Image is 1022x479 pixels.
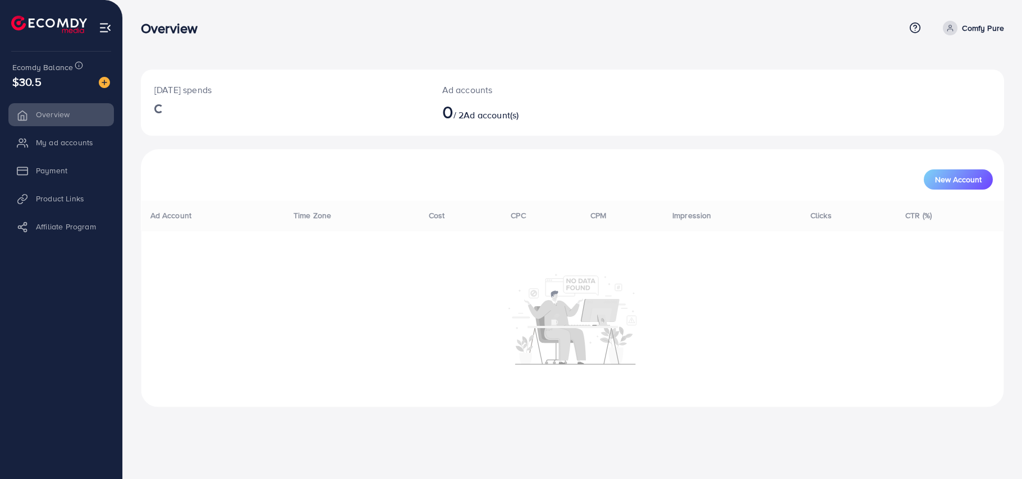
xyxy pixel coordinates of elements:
a: Comfy Pure [938,21,1004,35]
p: Ad accounts [442,83,631,96]
span: New Account [935,176,982,183]
p: Comfy Pure [962,21,1004,35]
span: 0 [442,99,453,125]
img: logo [11,16,87,33]
h3: Overview [141,20,207,36]
span: Ad account(s) [464,109,519,121]
img: image [99,77,110,88]
h2: / 2 [442,101,631,122]
span: Ecomdy Balance [12,62,73,73]
button: New Account [924,169,993,190]
img: menu [99,21,112,34]
span: $30.5 [12,73,42,90]
p: [DATE] spends [154,83,415,96]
